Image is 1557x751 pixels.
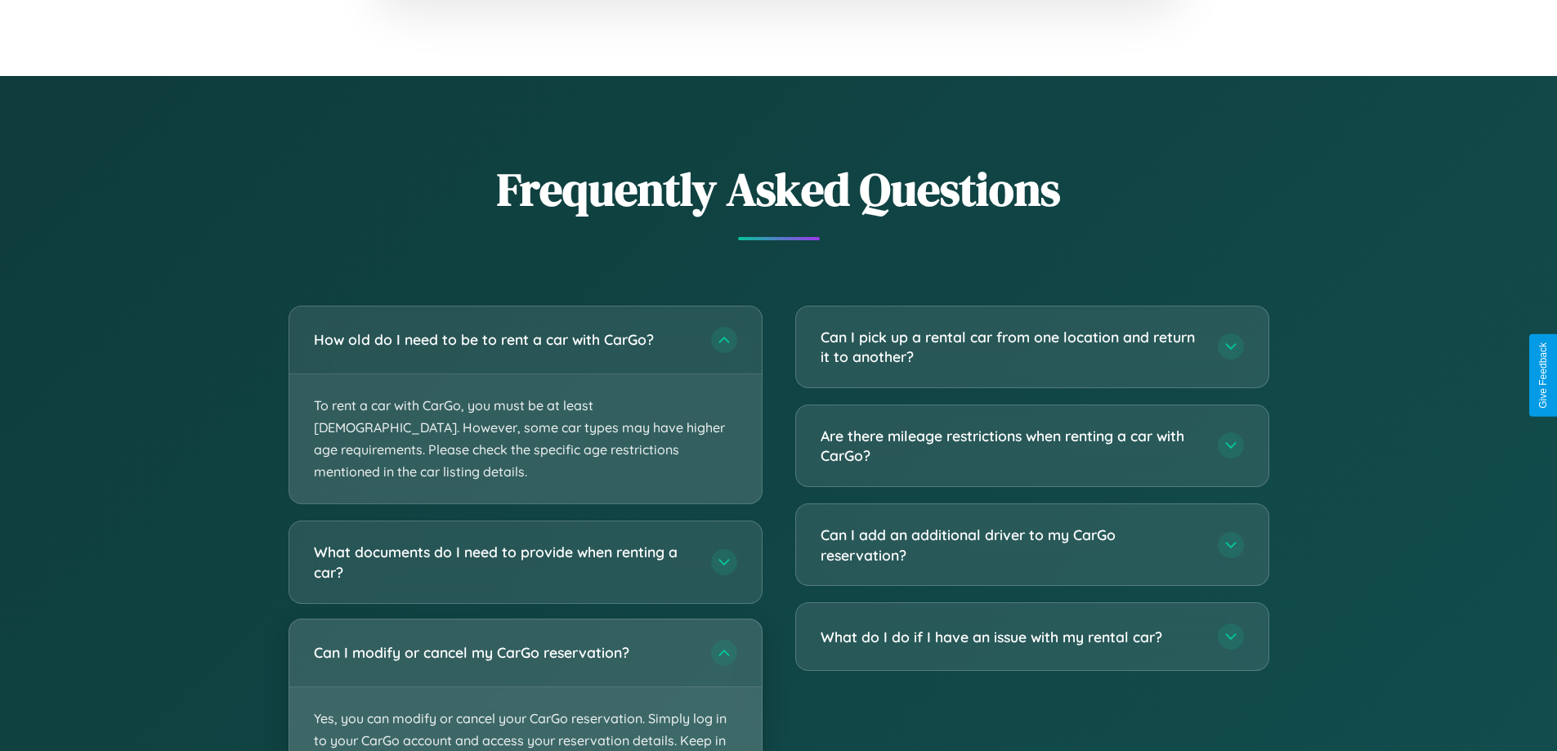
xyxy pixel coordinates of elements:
h3: What documents do I need to provide when renting a car? [314,542,695,582]
h3: Can I add an additional driver to my CarGo reservation? [821,525,1201,565]
div: Give Feedback [1537,342,1549,409]
h3: Are there mileage restrictions when renting a car with CarGo? [821,426,1201,466]
h3: Can I pick up a rental car from one location and return it to another? [821,327,1201,367]
h3: How old do I need to be to rent a car with CarGo? [314,329,695,350]
p: To rent a car with CarGo, you must be at least [DEMOGRAPHIC_DATA]. However, some car types may ha... [289,374,762,504]
h2: Frequently Asked Questions [289,158,1269,221]
h3: Can I modify or cancel my CarGo reservation? [314,642,695,663]
h3: What do I do if I have an issue with my rental car? [821,627,1201,647]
